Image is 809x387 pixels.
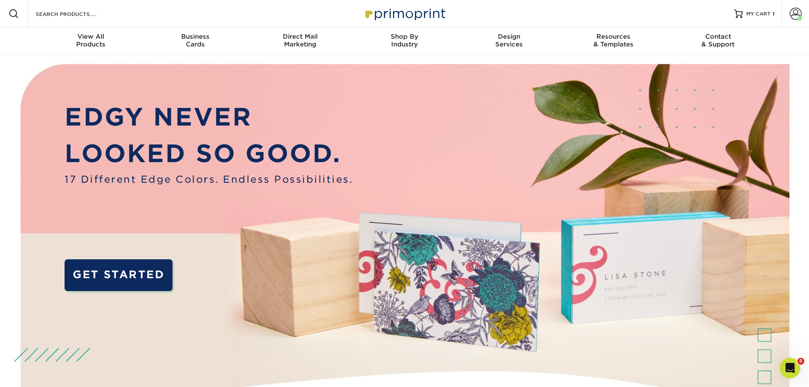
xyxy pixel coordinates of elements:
[352,28,457,55] a: Shop ByIndustry
[143,28,248,55] a: BusinessCards
[248,28,352,55] a: Direct MailMarketing
[457,28,561,55] a: DesignServices
[361,4,448,23] img: Primoprint
[772,11,775,17] span: 1
[666,28,770,55] a: Contact& Support
[561,33,666,40] span: Resources
[65,259,172,291] a: GET STARTED
[666,33,770,48] div: & Support
[65,99,353,135] p: EDGY NEVER
[561,33,666,48] div: & Templates
[457,33,561,48] div: Services
[746,10,771,18] span: MY CART
[797,358,804,365] span: 5
[39,33,143,48] div: Products
[143,33,248,48] div: Cards
[248,33,352,48] div: Marketing
[65,172,353,187] span: 17 Different Edge Colors. Endless Possibilities.
[65,135,353,172] p: LOOKED SO GOOD.
[457,33,561,40] span: Design
[666,33,770,40] span: Contact
[39,33,143,40] span: View All
[780,358,800,378] iframe: Intercom live chat
[35,9,119,19] input: SEARCH PRODUCTS.....
[352,33,457,48] div: Industry
[143,33,248,40] span: Business
[2,361,73,384] iframe: Google Customer Reviews
[561,28,666,55] a: Resources& Templates
[352,33,457,40] span: Shop By
[39,28,143,55] a: View AllProducts
[248,33,352,40] span: Direct Mail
